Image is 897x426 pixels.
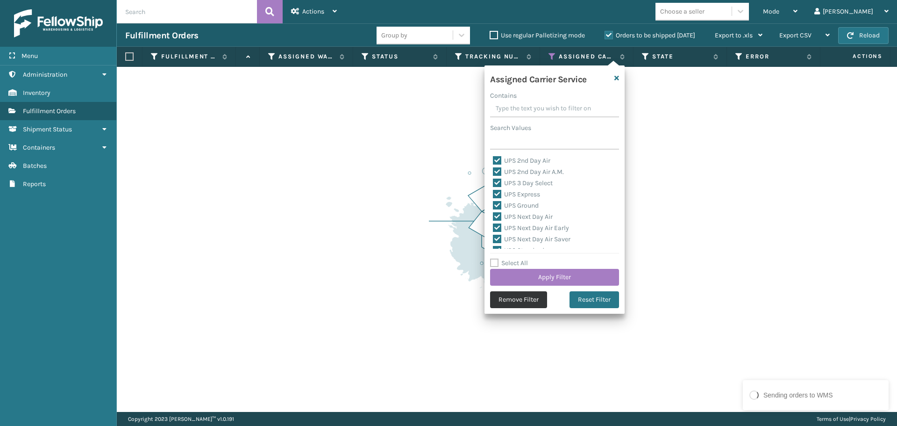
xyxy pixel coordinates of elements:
span: Menu [21,52,38,60]
span: Mode [763,7,779,15]
label: Assigned Carrier Service [559,52,615,61]
button: Reset Filter [570,291,619,308]
label: UPS 2nd Day Air [493,157,550,165]
span: Shipment Status [23,125,72,133]
span: Export CSV [779,31,812,39]
label: Search Values [490,123,531,133]
span: Administration [23,71,67,79]
div: Choose a seller [660,7,705,16]
input: Type the text you wish to filter on [490,101,619,117]
label: UPS 3 Day Select [493,179,553,187]
span: Batches [23,162,47,170]
span: Inventory [23,89,50,97]
span: Actions [302,7,324,15]
label: State [652,52,709,61]
label: Fulfillment Order Id [161,52,218,61]
div: Group by [381,30,407,40]
label: Select All [490,259,528,267]
label: UPS Standard [493,246,544,254]
label: UPS 2nd Day Air A.M. [493,168,564,176]
label: Assigned Warehouse [278,52,335,61]
label: Status [372,52,428,61]
span: Reports [23,180,46,188]
button: Reload [838,27,889,44]
div: Sending orders to WMS [763,390,833,400]
label: Error [746,52,802,61]
label: UPS Next Day Air [493,213,553,221]
span: Containers [23,144,55,152]
button: Remove Filter [490,291,547,308]
button: Apply Filter [490,269,619,286]
span: Fulfillment Orders [23,107,76,115]
label: UPS Express [493,190,540,198]
img: logo [14,9,103,37]
label: UPS Next Day Air Saver [493,235,570,243]
label: Orders to be shipped [DATE] [605,31,695,39]
h3: Fulfillment Orders [125,30,198,41]
label: Contains [490,91,517,101]
span: Actions [823,49,888,64]
span: Export to .xls [715,31,753,39]
label: UPS Ground [493,202,539,209]
label: UPS Next Day Air Early [493,224,569,232]
label: Use regular Palletizing mode [490,31,585,39]
p: Copyright 2023 [PERSON_NAME]™ v 1.0.191 [128,412,234,426]
label: Tracking Number [465,52,522,61]
h4: Assigned Carrier Service [490,71,587,85]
